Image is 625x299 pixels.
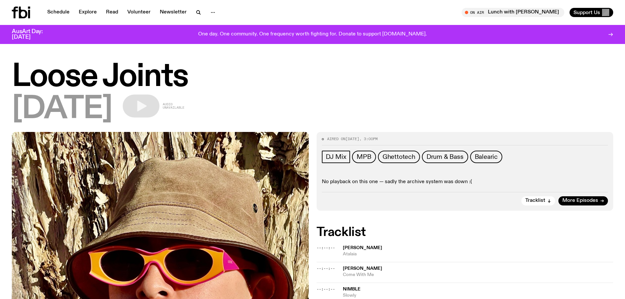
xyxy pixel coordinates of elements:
a: Read [102,8,122,17]
a: Ghettotech [378,151,420,163]
span: MPB [357,153,371,160]
span: --:--:-- [317,245,335,250]
span: Drum & Bass [427,153,464,160]
p: No playback on this one — sadly the archive system was down :( [322,179,608,185]
h2: Tracklist [317,226,614,238]
a: More Episodes [558,196,608,205]
button: Tracklist [521,196,555,205]
span: More Episodes [562,198,598,203]
h3: AusArt Day: [DATE] [12,29,54,40]
span: Nimble [343,287,361,291]
span: [DATE] [345,136,359,141]
span: Ghettotech [383,153,415,160]
a: Balearic [470,151,502,163]
span: Audio unavailable [163,103,184,109]
span: Aired on [327,136,345,141]
p: One day. One community. One frequency worth fighting for. Donate to support [DOMAIN_NAME]. [198,32,427,37]
span: [PERSON_NAME] [343,266,382,271]
a: DJ Mix [322,151,350,163]
span: Tracklist [525,198,545,203]
span: --:--:-- [317,266,335,271]
span: Balearic [475,153,498,160]
a: Drum & Bass [422,151,468,163]
span: --:--:-- [317,287,335,292]
a: Explore [75,8,101,17]
a: Volunteer [123,8,155,17]
h1: Loose Joints [12,62,613,92]
span: DJ Mix [326,153,346,160]
span: [DATE] [12,95,112,124]
span: Support Us [573,10,600,15]
a: Schedule [43,8,73,17]
span: Atalaia [343,251,614,257]
button: On AirLunch with [PERSON_NAME] [462,8,564,17]
span: , 3:00pm [359,136,378,141]
span: Come With Me [343,272,614,278]
a: Newsletter [156,8,191,17]
a: MPB [352,151,376,163]
span: [PERSON_NAME] [343,246,382,250]
span: Slowly [343,292,614,299]
button: Support Us [570,8,613,17]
